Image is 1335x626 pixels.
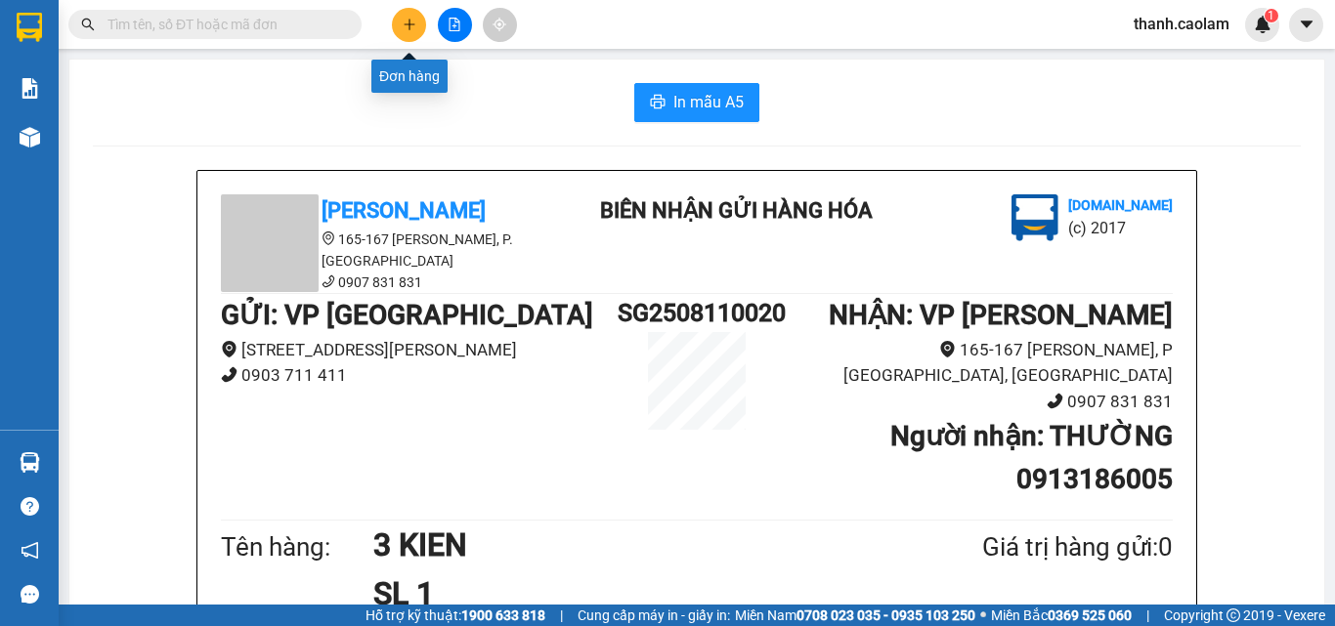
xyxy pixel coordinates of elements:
button: printerIn mẫu A5 [634,83,759,122]
img: logo.jpg [1012,194,1058,241]
span: thanh.caolam [1118,12,1245,36]
img: warehouse-icon [20,452,40,473]
span: caret-down [1298,16,1315,33]
span: environment [322,231,335,245]
img: icon-new-feature [1254,16,1271,33]
span: phone [322,274,335,288]
span: 1 [1268,9,1274,22]
span: copyright [1227,608,1240,622]
img: logo.jpg [212,24,259,71]
li: 0907 831 831 [776,389,1173,415]
span: Hỗ trợ kỹ thuật: [366,605,545,626]
li: [STREET_ADDRESS][PERSON_NAME] [221,337,618,363]
span: search [81,18,95,31]
span: file-add [448,18,461,31]
button: file-add [438,8,472,42]
b: NHẬN : VP [PERSON_NAME] [829,299,1173,331]
strong: 1900 633 818 [461,607,545,623]
h1: SL 1 [373,569,887,618]
span: | [1146,605,1149,626]
li: 165-167 [PERSON_NAME], P [GEOGRAPHIC_DATA], [GEOGRAPHIC_DATA] [776,337,1173,389]
li: 0907 831 831 [221,271,573,293]
li: 0903 711 411 [221,362,618,389]
b: [DOMAIN_NAME] [1068,197,1173,213]
strong: 0708 023 035 - 0935 103 250 [797,607,975,623]
b: [DOMAIN_NAME] [164,74,269,90]
sup: 1 [1265,9,1278,22]
span: Miền Bắc [991,605,1132,626]
span: printer [650,94,666,112]
strong: 0369 525 060 [1048,607,1132,623]
div: Giá trị hàng gửi: 0 [887,527,1173,567]
span: plus [403,18,416,31]
span: notification [21,541,39,560]
h1: SG2508110020 [618,294,776,332]
div: Tên hàng: [221,527,373,567]
button: caret-down [1289,8,1323,42]
b: BIÊN NHẬN GỬI HÀNG HÓA [126,28,188,188]
span: Cung cấp máy in - giấy in: [578,605,730,626]
span: phone [1047,393,1063,409]
span: In mẫu A5 [673,90,744,114]
button: plus [392,8,426,42]
b: Người nhận : THƯỜNG 0913186005 [890,420,1173,495]
b: [PERSON_NAME] [322,198,486,223]
li: (c) 2017 [1068,216,1173,240]
span: message [21,585,39,604]
span: environment [939,341,956,357]
b: BIÊN NHẬN GỬI HÀNG HÓA [600,198,873,223]
h1: 3 KIEN [373,521,887,569]
span: Miền Nam [735,605,975,626]
img: logo-vxr [17,13,42,42]
span: ⚪️ [980,611,986,619]
button: aim [483,8,517,42]
img: solution-icon [20,78,40,99]
input: Tìm tên, số ĐT hoặc mã đơn [108,14,338,35]
span: aim [493,18,506,31]
b: [PERSON_NAME] [24,126,110,218]
span: phone [221,366,237,383]
span: | [560,605,563,626]
li: 165-167 [PERSON_NAME], P. [GEOGRAPHIC_DATA] [221,229,573,271]
span: question-circle [21,497,39,516]
span: environment [221,341,237,357]
img: warehouse-icon [20,127,40,147]
li: (c) 2017 [164,93,269,117]
b: GỬI : VP [GEOGRAPHIC_DATA] [221,299,593,331]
